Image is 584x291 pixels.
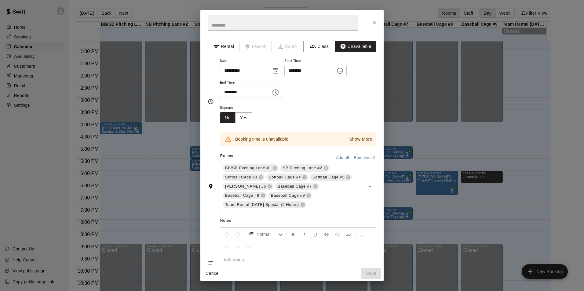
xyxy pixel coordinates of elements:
[299,229,309,240] button: Format Italics
[332,229,342,240] button: Insert Code
[220,57,282,65] span: Date
[208,99,214,105] svg: Timing
[272,41,304,52] span: Camps can only be created in the Services page
[352,153,376,163] button: Remove all
[246,229,285,240] button: Formatting Options
[221,240,232,251] button: Center Align
[266,174,308,181] div: Softball Cage #4
[284,57,347,65] span: Start Time
[220,216,376,226] span: Notes
[280,165,324,171] span: SB Pitching Lane #2
[275,183,314,189] span: Baseball Cage #7
[221,229,232,240] button: Undo
[268,192,308,199] span: Baseball Cage #9
[220,154,233,158] span: Rooms
[333,153,352,163] button: Add all
[366,182,374,191] button: Open
[269,86,282,99] button: Choose time, selected time is 9:00 PM
[243,240,254,251] button: Justify Align
[275,183,319,190] div: Baseball Cage #7
[220,79,282,87] span: End Time
[203,268,222,279] button: Cancel
[310,174,352,181] div: Softball Cage #5
[266,174,303,180] span: Softball Cage #4
[303,41,335,52] button: Class
[257,231,278,237] span: Normal
[220,112,235,124] button: No
[208,260,214,266] svg: Notes
[269,65,282,77] button: Choose date, selected date is Sep 12, 2025
[220,112,252,124] div: outlined button group
[357,229,367,240] button: Left Align
[223,202,301,208] span: Team Rental [DATE] Special (2 Hours)
[280,164,329,172] div: SB Pitching Lane #2
[288,229,298,240] button: Format Bold
[348,135,374,144] button: Show More
[235,134,288,145] div: Booking time is unavailable
[220,104,257,112] span: Repeats
[310,229,320,240] button: Format Underline
[232,240,243,251] button: Right Align
[349,136,372,142] p: Show More
[208,183,214,189] svg: Rooms
[208,41,240,52] button: Rental
[223,201,306,208] div: Team Rental [DATE] Special (2 Hours)
[223,192,267,199] div: Baseball Cage #8
[223,183,268,189] span: [PERSON_NAME] #6
[240,41,272,52] span: Lessons must be created in the Services page first
[369,17,380,28] button: Close
[223,164,279,172] div: BB/SB Pitching Lane #1
[310,174,347,180] span: Softball Cage #5
[321,229,331,240] button: Format Strikethrough
[235,112,252,124] button: Yes
[223,183,273,190] div: [PERSON_NAME] #6
[232,229,243,240] button: Redo
[223,165,274,171] span: BB/SB Pitching Lane #1
[223,192,262,199] span: Baseball Cage #8
[268,192,312,199] div: Baseball Cage #9
[335,41,376,52] button: Unavailable
[223,174,265,181] div: Softball Cage #3
[343,229,353,240] button: Insert Link
[334,65,346,77] button: Choose time, selected time is 8:30 PM
[223,174,260,180] span: Softball Cage #3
